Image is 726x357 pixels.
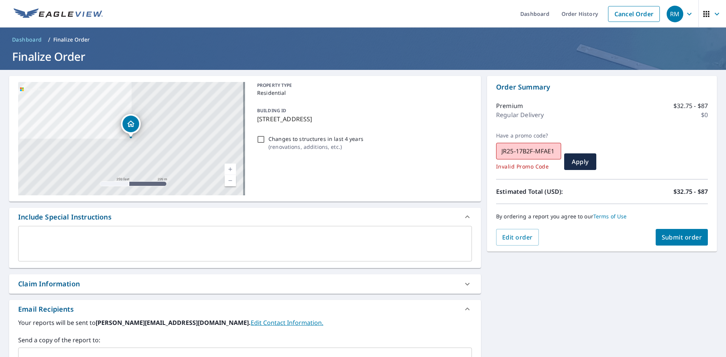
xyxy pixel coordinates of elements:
[257,82,469,89] p: PROPERTY TYPE
[268,143,363,151] p: ( renovations, additions, etc. )
[18,212,112,222] div: Include Special Instructions
[673,187,708,196] p: $32.75 - $87
[268,135,363,143] p: Changes to structures in last 4 years
[570,158,590,166] span: Apply
[225,175,236,186] a: Current Level 17, Zoom Out
[257,107,286,114] p: BUILDING ID
[608,6,660,22] a: Cancel Order
[496,163,556,170] p: Invalid Promo Code
[496,101,523,110] p: Premium
[9,49,717,64] h1: Finalize Order
[667,6,683,22] div: RM
[701,110,708,119] p: $0
[18,335,472,345] label: Send a copy of the report to:
[496,187,602,196] p: Estimated Total (USD):
[502,233,533,241] span: Edit order
[48,35,50,44] li: /
[121,114,141,138] div: Dropped pin, building 1, Residential property, 124 Williamsburg Ln Bullard, TX 75757
[9,274,481,294] div: Claim Information
[9,34,45,46] a: Dashboard
[673,101,708,110] p: $32.75 - $87
[496,132,561,139] label: Have a promo code?
[257,89,469,97] p: Residential
[9,300,481,318] div: Email Recipients
[496,110,544,119] p: Regular Delivery
[496,213,708,220] p: By ordering a report you agree to our
[12,36,42,43] span: Dashboard
[18,318,472,327] label: Your reports will be sent to
[251,318,323,327] a: EditContactInfo
[662,233,702,241] span: Submit order
[257,114,469,124] p: [STREET_ADDRESS]
[225,164,236,175] a: Current Level 17, Zoom In
[656,229,708,246] button: Submit order
[9,208,481,226] div: Include Special Instructions
[9,34,717,46] nav: breadcrumb
[496,229,539,246] button: Edit order
[96,318,251,327] b: [PERSON_NAME][EMAIL_ADDRESS][DOMAIN_NAME].
[14,8,103,20] img: EV Logo
[564,153,596,170] button: Apply
[18,279,80,289] div: Claim Information
[18,304,74,314] div: Email Recipients
[53,36,90,43] p: Finalize Order
[496,82,708,92] p: Order Summary
[593,213,627,220] a: Terms of Use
